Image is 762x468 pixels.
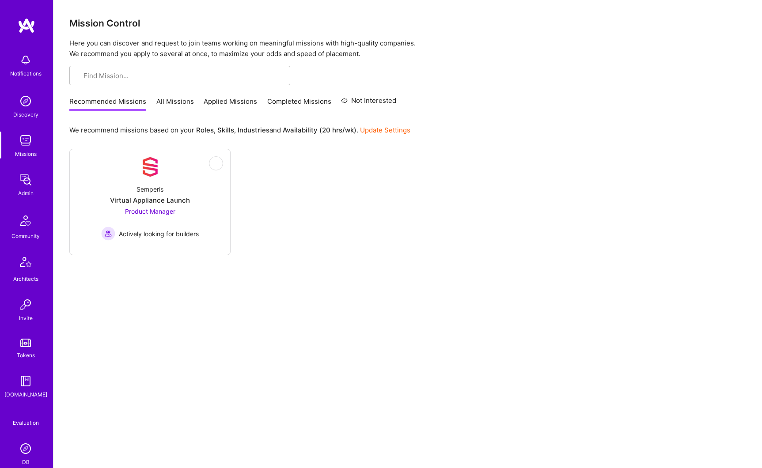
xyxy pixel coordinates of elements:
img: Community [15,210,36,231]
b: Industries [238,126,269,134]
a: Recommended Missions [69,97,146,111]
b: Skills [217,126,234,134]
a: Company LogoSemperisVirtual Appliance LaunchProduct Manager Actively looking for buildersActively... [77,156,223,241]
h3: Mission Control [69,18,746,29]
img: admin teamwork [17,171,34,189]
div: Invite [19,313,33,323]
div: Community [11,231,40,241]
b: Roles [196,126,214,134]
p: We recommend missions based on your , , and . [69,125,410,135]
a: Not Interested [341,95,396,111]
div: Evaluation [13,418,39,427]
img: tokens [20,339,31,347]
img: discovery [17,92,34,110]
a: Applied Missions [204,97,257,111]
img: logo [18,18,35,34]
img: Company Logo [140,156,161,177]
p: Here you can discover and request to join teams working on meaningful missions with high-quality ... [69,38,746,59]
i: icon SelectionTeam [23,411,29,418]
div: Tokens [17,351,35,360]
div: Virtual Appliance Launch [110,196,190,205]
div: Notifications [10,69,42,78]
input: Find Mission... [83,71,283,80]
img: Invite [17,296,34,313]
img: Architects [15,253,36,274]
div: Semperis [136,185,163,194]
div: Architects [13,274,38,283]
div: Missions [15,149,37,159]
a: Update Settings [360,126,410,134]
img: Actively looking for builders [101,226,115,241]
div: [DOMAIN_NAME] [4,390,47,399]
img: teamwork [17,132,34,149]
img: bell [17,51,34,69]
div: Admin [18,189,34,198]
div: DB [22,457,30,467]
img: guide book [17,372,34,390]
img: Admin Search [17,440,34,457]
span: Actively looking for builders [119,229,199,238]
div: Discovery [13,110,38,119]
b: Availability (20 hrs/wk) [283,126,356,134]
i: icon SearchGrey [76,73,83,79]
a: All Missions [156,97,194,111]
a: Completed Missions [267,97,331,111]
i: icon EyeClosed [212,160,220,167]
span: Product Manager [125,208,175,215]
